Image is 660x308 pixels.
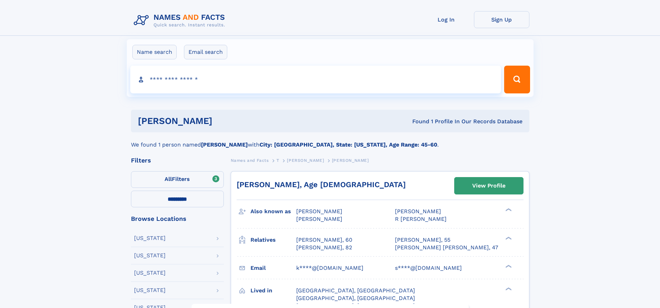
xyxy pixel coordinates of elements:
[165,176,172,182] span: All
[504,286,512,291] div: ❯
[504,208,512,212] div: ❯
[296,244,352,251] a: [PERSON_NAME], 82
[134,288,166,293] div: [US_STATE]
[287,156,324,165] a: [PERSON_NAME]
[312,118,522,125] div: Found 1 Profile In Our Records Database
[504,66,530,93] button: Search Button
[474,11,529,28] a: Sign Up
[296,216,342,222] span: [PERSON_NAME]
[395,236,450,244] a: [PERSON_NAME], 55
[504,236,512,240] div: ❯
[131,11,231,30] img: Logo Names and Facts
[184,45,227,59] label: Email search
[504,264,512,268] div: ❯
[276,158,279,163] span: T
[138,117,313,125] h1: [PERSON_NAME]
[134,270,166,276] div: [US_STATE]
[296,287,415,294] span: [GEOGRAPHIC_DATA], [GEOGRAPHIC_DATA]
[131,171,224,188] label: Filters
[395,208,441,215] span: [PERSON_NAME]
[132,45,177,59] label: Name search
[130,66,501,93] input: search input
[395,244,498,251] a: [PERSON_NAME] [PERSON_NAME], 47
[250,234,296,246] h3: Relatives
[134,253,166,258] div: [US_STATE]
[276,156,279,165] a: T
[395,216,447,222] span: R [PERSON_NAME]
[237,180,406,189] a: [PERSON_NAME], Age [DEMOGRAPHIC_DATA]
[259,141,437,148] b: City: [GEOGRAPHIC_DATA], State: [US_STATE], Age Range: 45-60
[455,177,523,194] a: View Profile
[296,295,415,301] span: [GEOGRAPHIC_DATA], [GEOGRAPHIC_DATA]
[201,141,248,148] b: [PERSON_NAME]
[250,262,296,274] h3: Email
[131,157,224,164] div: Filters
[134,235,166,241] div: [US_STATE]
[472,178,505,194] div: View Profile
[296,236,352,244] a: [PERSON_NAME], 60
[250,206,296,217] h3: Also known as
[332,158,369,163] span: [PERSON_NAME]
[287,158,324,163] span: [PERSON_NAME]
[231,156,269,165] a: Names and Facts
[296,208,342,215] span: [PERSON_NAME]
[419,11,474,28] a: Log In
[250,285,296,297] h3: Lived in
[131,216,224,222] div: Browse Locations
[131,132,529,149] div: We found 1 person named with .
